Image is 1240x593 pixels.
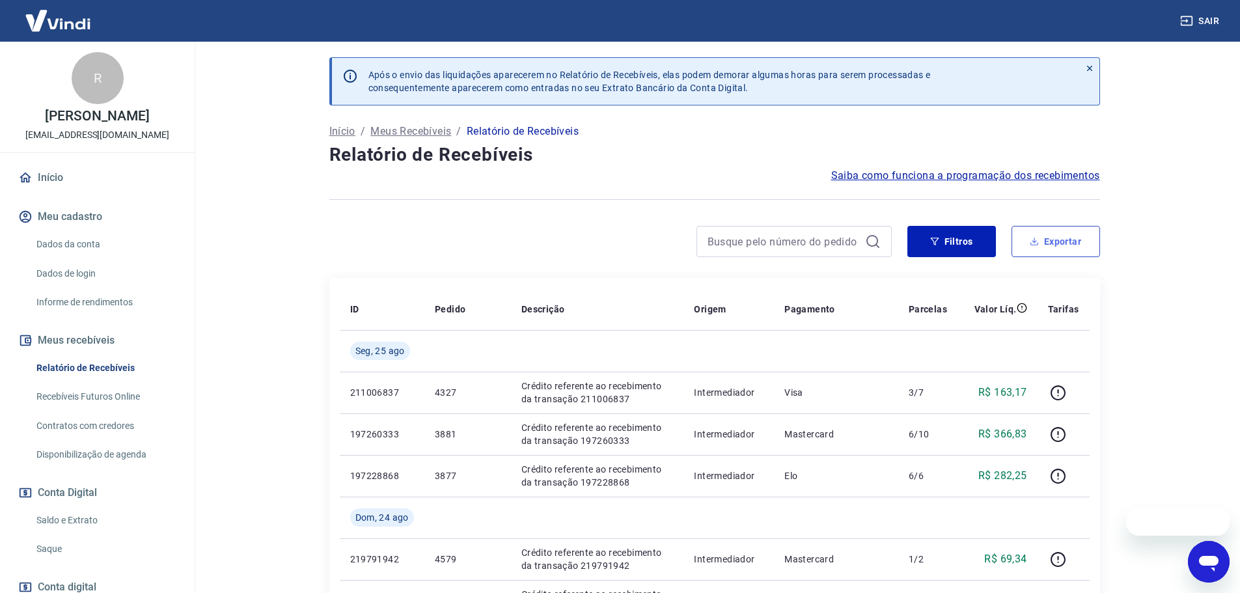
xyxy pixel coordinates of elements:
[31,536,179,562] a: Saque
[784,553,888,566] p: Mastercard
[784,469,888,482] p: Elo
[16,163,179,192] a: Início
[521,303,565,316] p: Descrição
[909,386,947,399] p: 3/7
[329,124,355,139] a: Início
[694,553,764,566] p: Intermediador
[16,1,100,40] img: Vindi
[1188,541,1230,583] iframe: Botão para abrir a janela de mensagens
[784,428,888,441] p: Mastercard
[1126,507,1230,536] iframe: Mensagem da empresa
[16,326,179,355] button: Meus recebíveis
[984,551,1026,567] p: R$ 69,34
[25,128,169,142] p: [EMAIL_ADDRESS][DOMAIN_NAME]
[521,546,674,572] p: Crédito referente ao recebimento da transação 219791942
[435,386,501,399] p: 4327
[350,386,414,399] p: 211006837
[435,469,501,482] p: 3877
[361,124,365,139] p: /
[978,426,1027,442] p: R$ 366,83
[521,463,674,489] p: Crédito referente ao recebimento da transação 197228868
[456,124,461,139] p: /
[694,303,726,316] p: Origem
[355,344,405,357] span: Seg, 25 ago
[350,553,414,566] p: 219791942
[974,303,1017,316] p: Valor Líq.
[909,428,947,441] p: 6/10
[978,385,1027,400] p: R$ 163,17
[31,231,179,258] a: Dados da conta
[16,478,179,507] button: Conta Digital
[907,226,996,257] button: Filtros
[350,303,359,316] p: ID
[31,413,179,439] a: Contratos com credores
[909,469,947,482] p: 6/6
[355,511,409,524] span: Dom, 24 ago
[16,202,179,231] button: Meu cadastro
[350,428,414,441] p: 197260333
[694,428,764,441] p: Intermediador
[31,383,179,410] a: Recebíveis Futuros Online
[350,469,414,482] p: 197228868
[31,355,179,381] a: Relatório de Recebíveis
[521,379,674,406] p: Crédito referente ao recebimento da transação 211006837
[909,303,947,316] p: Parcelas
[909,553,947,566] p: 1/2
[435,428,501,441] p: 3881
[31,289,179,316] a: Informe de rendimentos
[370,124,451,139] a: Meus Recebíveis
[521,421,674,447] p: Crédito referente ao recebimento da transação 197260333
[1048,303,1079,316] p: Tarifas
[45,109,149,123] p: [PERSON_NAME]
[368,68,931,94] p: Após o envio das liquidações aparecerem no Relatório de Recebíveis, elas podem demorar algumas ho...
[784,386,888,399] p: Visa
[435,553,501,566] p: 4579
[694,469,764,482] p: Intermediador
[72,52,124,104] div: R
[31,441,179,468] a: Disponibilização de agenda
[31,260,179,287] a: Dados de login
[467,124,579,139] p: Relatório de Recebíveis
[978,468,1027,484] p: R$ 282,25
[694,386,764,399] p: Intermediador
[31,507,179,534] a: Saldo e Extrato
[708,232,860,251] input: Busque pelo número do pedido
[435,303,465,316] p: Pedido
[784,303,835,316] p: Pagamento
[1178,9,1224,33] button: Sair
[831,168,1100,184] a: Saiba como funciona a programação dos recebimentos
[329,142,1100,168] h4: Relatório de Recebíveis
[1012,226,1100,257] button: Exportar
